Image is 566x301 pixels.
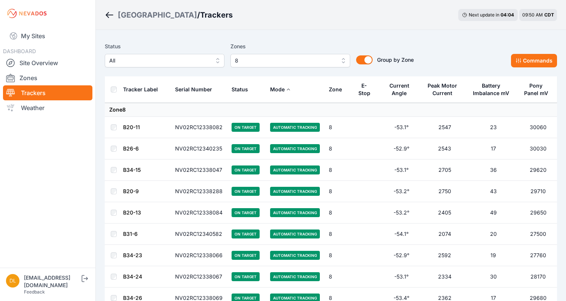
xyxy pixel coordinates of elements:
[422,202,468,224] td: 2405
[270,123,320,132] span: Automatic Tracking
[171,117,227,138] td: NV02RC12338082
[324,159,352,181] td: 8
[200,10,233,20] h3: Trackers
[232,123,260,132] span: On Target
[522,12,543,18] span: 09:50 AM
[357,82,371,97] div: E-Stop
[472,77,515,102] button: Battery Imbalance mV
[123,124,140,130] a: B20-11
[123,209,141,216] a: B20-13
[422,117,468,138] td: 2547
[468,245,520,266] td: 19
[519,138,557,159] td: 30030
[381,224,422,245] td: -54.1°
[105,54,224,67] button: All
[105,5,233,25] nav: Breadcrumb
[329,86,342,93] div: Zone
[472,82,510,97] div: Battery Imbalance mV
[324,117,352,138] td: 8
[230,54,350,67] button: 8
[123,295,142,301] a: B34-26
[197,10,200,20] span: /
[3,70,92,85] a: Zones
[324,138,352,159] td: 8
[232,187,260,196] span: On Target
[544,12,554,18] span: CDT
[123,167,141,173] a: B34-15
[232,229,260,238] span: On Target
[426,77,463,102] button: Peak Motor Current
[270,165,320,174] span: Automatic Tracking
[232,272,260,281] span: On Target
[171,159,227,181] td: NV02RC12338047
[232,80,254,98] button: Status
[381,245,422,266] td: -52.9°
[329,80,348,98] button: Zone
[422,138,468,159] td: 2543
[3,85,92,100] a: Trackers
[501,12,514,18] div: 04 : 04
[468,181,520,202] td: 43
[386,77,417,102] button: Current Angle
[524,77,553,102] button: Pony Panel mV
[324,202,352,224] td: 8
[123,145,139,152] a: B26-6
[519,202,557,224] td: 29650
[123,252,142,258] a: B34-23
[109,56,209,65] span: All
[24,274,80,289] div: [EMAIL_ADDRESS][DOMAIN_NAME]
[519,159,557,181] td: 29620
[511,54,557,67] button: Commands
[357,77,377,102] button: E-Stop
[24,289,45,295] a: Feedback
[6,274,19,288] img: dlay@prim.com
[422,181,468,202] td: 2750
[324,245,352,266] td: 8
[381,117,422,138] td: -53.1°
[270,144,320,153] span: Automatic Tracking
[422,266,468,288] td: 2334
[381,159,422,181] td: -53.1°
[118,10,197,20] a: [GEOGRAPHIC_DATA]
[468,202,520,224] td: 49
[422,159,468,181] td: 2705
[270,208,320,217] span: Automatic Tracking
[3,55,92,70] a: Site Overview
[230,42,350,51] label: Zones
[422,224,468,245] td: 2074
[519,266,557,288] td: 28170
[123,80,164,98] button: Tracker Label
[171,245,227,266] td: NV02RC12338066
[171,138,227,159] td: NV02RC12340235
[175,86,212,93] div: Serial Number
[123,273,142,280] a: B34-24
[519,181,557,202] td: 29710
[171,224,227,245] td: NV02RC12340582
[232,144,260,153] span: On Target
[6,7,48,19] img: Nevados
[171,181,227,202] td: NV02RC12338288
[123,188,139,194] a: B20-9
[381,181,422,202] td: -53.2°
[468,224,520,245] td: 20
[468,266,520,288] td: 30
[171,266,227,288] td: NV02RC12338067
[381,138,422,159] td: -52.9°
[270,86,285,93] div: Mode
[171,202,227,224] td: NV02RC12338084
[3,100,92,115] a: Weather
[468,138,520,159] td: 17
[232,251,260,260] span: On Target
[381,202,422,224] td: -53.2°
[468,159,520,181] td: 36
[232,86,248,93] div: Status
[105,42,224,51] label: Status
[422,245,468,266] td: 2592
[105,103,557,117] td: Zone 8
[468,117,520,138] td: 23
[324,181,352,202] td: 8
[519,245,557,266] td: 27760
[381,266,422,288] td: -53.1°
[235,56,335,65] span: 8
